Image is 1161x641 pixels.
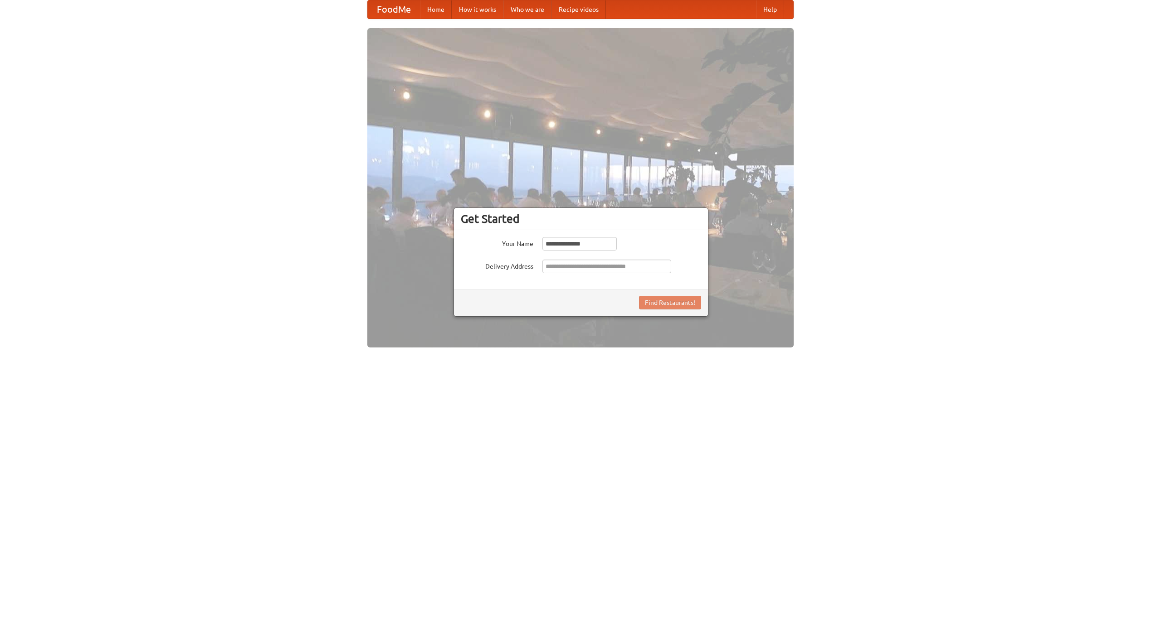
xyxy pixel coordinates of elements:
button: Find Restaurants! [639,296,701,309]
a: Who we are [503,0,551,19]
label: Your Name [461,237,533,248]
label: Delivery Address [461,260,533,271]
a: Recipe videos [551,0,606,19]
h3: Get Started [461,212,701,226]
a: How it works [452,0,503,19]
a: Home [420,0,452,19]
a: FoodMe [368,0,420,19]
a: Help [756,0,784,19]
